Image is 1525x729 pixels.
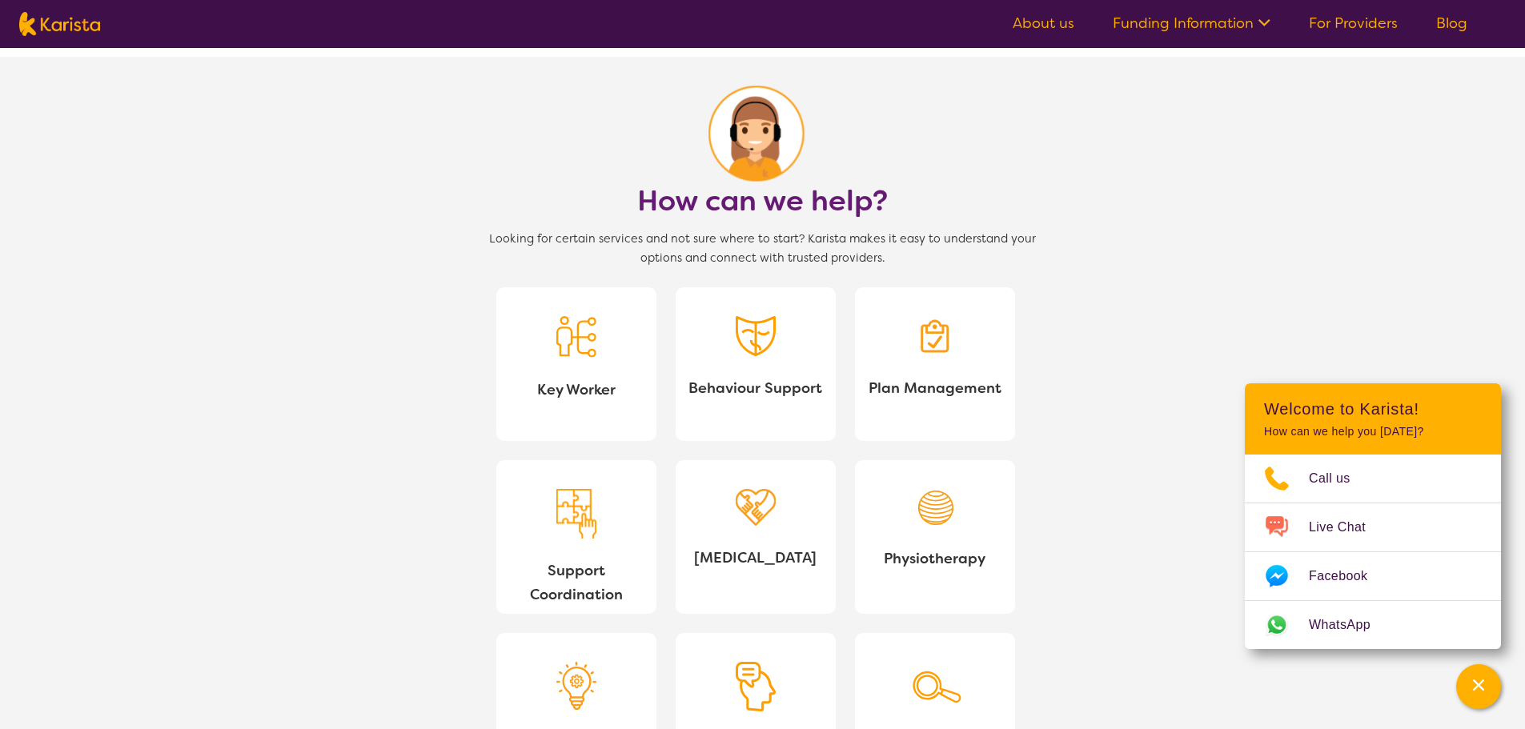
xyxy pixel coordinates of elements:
[1309,515,1385,539] span: Live Chat
[855,460,1015,614] a: Physiotherapy iconPhysiotherapy
[556,662,596,710] img: Psychology icon
[637,182,888,220] h1: How can we help?
[19,12,100,36] img: Karista logo
[1245,601,1501,649] a: Web link opens in a new tab.
[509,559,644,607] span: Support Coordination
[1264,425,1482,439] p: How can we help you [DATE]?
[509,378,644,402] span: Key Worker
[1309,467,1370,491] span: Call us
[736,489,776,527] img: Occupational Therapy icon
[868,547,1002,571] span: Physiotherapy
[475,230,1051,268] span: Looking for certain services and not sure where to start? Karista makes it easy to understand you...
[1264,399,1482,419] h2: Welcome to Karista!
[907,662,963,705] img: Search icon
[736,316,776,356] img: Behaviour Support icon
[688,546,823,570] span: [MEDICAL_DATA]
[915,316,955,356] img: Plan Management icon
[556,316,596,358] img: Key Worker icon
[1456,664,1501,709] button: Channel Menu
[736,662,776,712] img: Speech Therapy icon
[688,376,823,400] span: Behaviour Support
[915,489,955,527] img: Physiotherapy icon
[1309,613,1390,637] span: WhatsApp
[676,460,836,614] a: Occupational Therapy icon[MEDICAL_DATA]
[1113,14,1270,33] a: Funding Information
[676,287,836,441] a: Behaviour Support iconBehaviour Support
[1309,564,1387,588] span: Facebook
[708,86,817,182] img: Lock icon
[855,287,1015,441] a: Plan Management iconPlan Management
[1245,383,1501,649] div: Channel Menu
[496,460,656,614] a: Support Coordination iconSupport Coordination
[1245,455,1501,649] ul: Choose channel
[556,489,596,539] img: Support Coordination icon
[1436,14,1467,33] a: Blog
[1013,14,1074,33] a: About us
[1309,14,1398,33] a: For Providers
[496,287,656,441] a: Key Worker iconKey Worker
[868,376,1002,400] span: Plan Management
